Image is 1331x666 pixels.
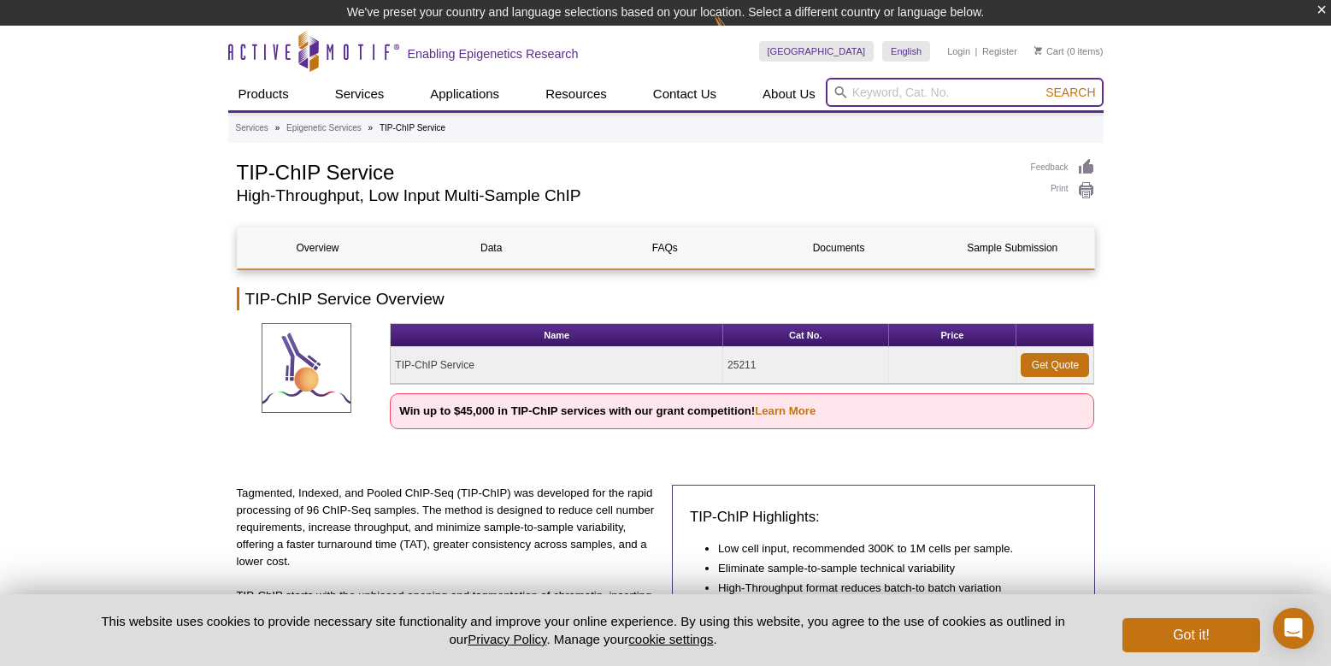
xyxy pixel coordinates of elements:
[585,227,745,268] a: FAQs
[275,123,280,133] li: »
[982,45,1017,57] a: Register
[882,41,930,62] a: English
[237,158,1014,184] h1: TIP-ChIP Service
[286,121,362,136] a: Epigenetic Services
[889,324,1017,347] th: Price
[1031,158,1095,177] a: Feedback
[391,324,723,347] th: Name
[1021,353,1089,377] a: Get Quote
[411,227,572,268] a: Data
[72,612,1095,648] p: This website uses cookies to provide necessary site functionality and improve your online experie...
[1031,181,1095,200] a: Print
[237,287,1095,310] h2: TIP-ChIP Service Overview
[238,227,398,268] a: Overview
[1034,41,1104,62] li: (0 items)
[1122,618,1259,652] button: Got it!
[718,560,1060,577] li: Eliminate sample-to-sample technical variability
[947,45,970,57] a: Login
[628,632,713,646] button: cookie settings
[718,540,1060,557] li: Low cell input, recommended 300K to 1M cells per sample.
[237,485,660,570] p: Tagmented, Indexed, and Pooled ChIP-Seq (TIP-ChIP) was developed for the rapid processing of 96 C...
[399,404,816,417] strong: Win up to $45,000 in TIP-ChIP services with our grant competition!
[723,324,888,347] th: Cat No.
[752,78,826,110] a: About Us
[975,41,978,62] li: |
[262,323,351,413] img: TIP-ChIP Service
[368,123,374,133] li: »
[1273,608,1314,649] div: Open Intercom Messenger
[468,632,546,646] a: Privacy Policy
[1040,85,1100,100] button: Search
[714,13,759,53] img: Change Here
[759,41,875,62] a: [GEOGRAPHIC_DATA]
[755,404,816,417] a: Learn More
[1034,46,1042,55] img: Your Cart
[932,227,1092,268] a: Sample Submission
[391,347,723,384] td: TIP-ChIP Service
[420,78,509,110] a: Applications
[236,121,268,136] a: Services
[718,580,1060,597] li: High-Throughput format reduces batch-to batch variation
[380,123,445,133] li: TIP-ChIP Service
[643,78,727,110] a: Contact Us
[237,188,1014,203] h2: High-Throughput, Low Input Multi-Sample ChIP
[325,78,395,110] a: Services
[408,46,579,62] h2: Enabling Epigenetics Research
[758,227,919,268] a: Documents
[1034,45,1064,57] a: Cart
[1045,85,1095,99] span: Search
[723,347,888,384] td: 25211
[826,78,1104,107] input: Keyword, Cat. No.
[535,78,617,110] a: Resources
[228,78,299,110] a: Products
[690,507,1077,527] h3: TIP-ChIP Highlights:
